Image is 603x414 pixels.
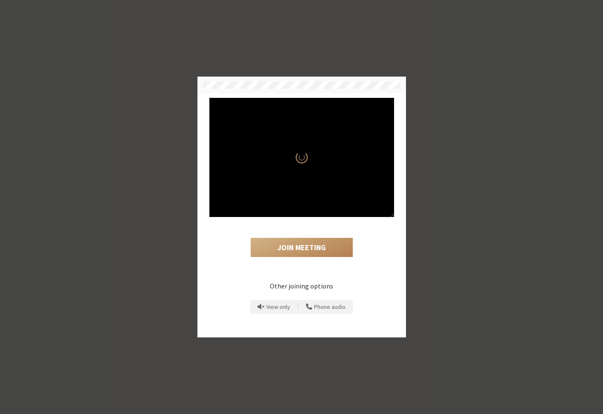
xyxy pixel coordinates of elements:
p: Other joining options [209,281,394,291]
span: Phone audio [314,304,346,310]
span: | [297,301,299,312]
button: Prevent echo when there is already an active mic and speaker in the room. [254,300,293,314]
button: Use your phone for mic and speaker while you view the meeting on this device. [303,300,349,314]
button: Join Meeting [251,238,353,257]
span: View only [266,304,290,310]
